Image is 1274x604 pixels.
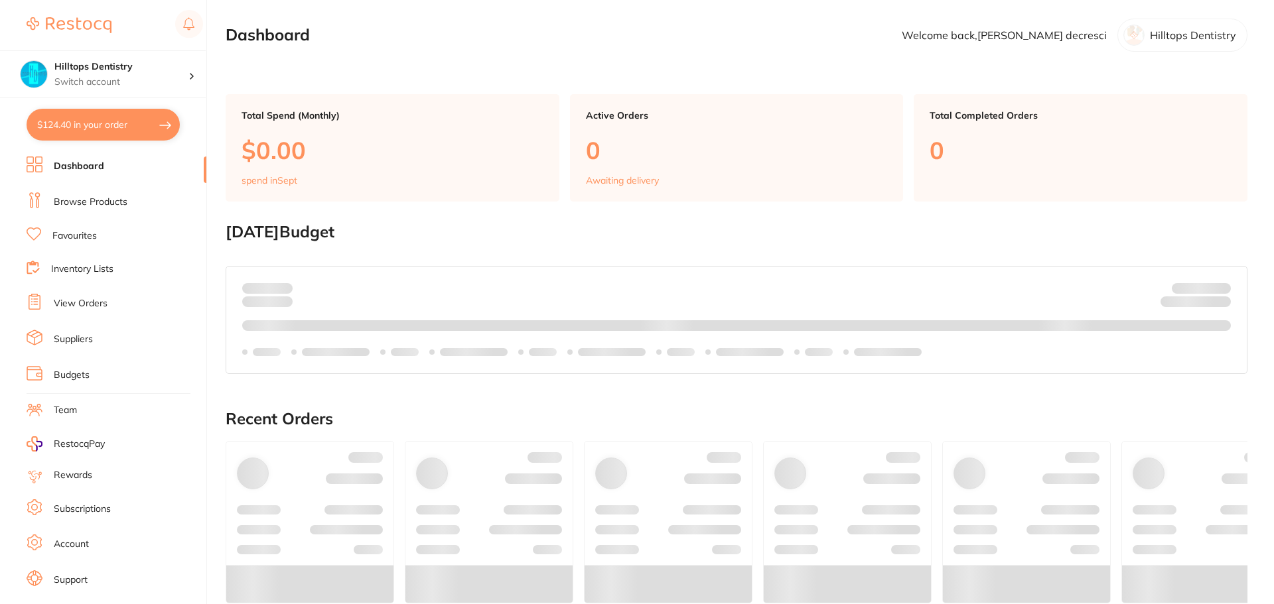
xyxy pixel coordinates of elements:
strong: $0.00 [269,282,293,294]
a: Suppliers [54,333,93,346]
a: Dashboard [54,160,104,173]
a: Total Completed Orders0 [914,94,1247,202]
p: Labels extended [302,347,370,357]
p: Spent: [242,282,293,293]
a: View Orders [54,297,107,310]
p: Awaiting delivery [586,175,659,186]
h2: [DATE] Budget [226,223,1247,241]
button: $124.40 in your order [27,109,180,141]
span: RestocqPay [54,438,105,451]
p: Hilltops Dentistry [1150,29,1236,41]
h2: Recent Orders [226,410,1247,428]
a: Inventory Lists [51,263,113,276]
a: Subscriptions [54,503,111,516]
p: Active Orders [586,110,888,121]
strong: $0.00 [1208,298,1231,310]
p: Labels extended [578,347,646,357]
p: Labels [253,347,281,357]
a: Active Orders0Awaiting delivery [570,94,904,202]
img: RestocqPay [27,436,42,452]
p: Remaining: [1161,294,1231,310]
p: Labels extended [854,347,922,357]
p: 0 [586,137,888,164]
p: Total Spend (Monthly) [242,110,543,121]
p: Labels extended [440,347,508,357]
img: Hilltops Dentistry [21,61,47,88]
img: Restocq Logo [27,17,111,33]
a: Team [54,404,77,417]
h4: Hilltops Dentistry [54,60,188,74]
p: Labels [391,347,419,357]
p: $0.00 [242,137,543,164]
p: Labels [529,347,557,357]
a: Support [54,574,88,587]
a: Browse Products [54,196,127,209]
p: Labels extended [716,347,784,357]
p: 0 [930,137,1232,164]
p: Labels [805,347,833,357]
a: Total Spend (Monthly)$0.00spend inSept [226,94,559,202]
p: Labels [667,347,695,357]
p: Welcome back, [PERSON_NAME] decresci [902,29,1107,41]
p: spend in Sept [242,175,297,186]
a: Rewards [54,469,92,482]
p: month [242,294,293,310]
a: Restocq Logo [27,10,111,40]
p: Total Completed Orders [930,110,1232,121]
a: Account [54,538,89,551]
p: Budget: [1172,282,1231,293]
strong: $NaN [1205,282,1231,294]
a: Favourites [52,229,97,243]
p: Switch account [54,76,188,89]
a: Budgets [54,369,90,382]
a: RestocqPay [27,436,105,452]
h2: Dashboard [226,26,310,44]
